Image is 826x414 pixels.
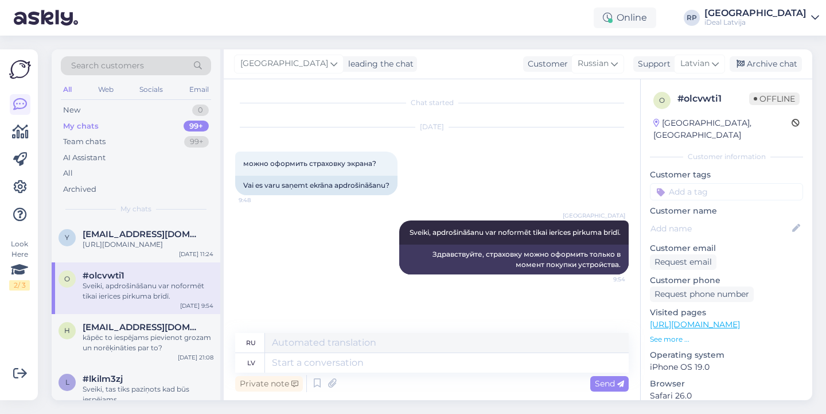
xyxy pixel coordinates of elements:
div: Vai es varu saņemt ekrāna apdrošināšanu? [235,176,398,195]
div: 2 / 3 [9,280,30,291]
div: Customer information [650,152,803,162]
div: iDeal Latvija [704,18,806,27]
div: kāpēc to iespējams pievienot grozam un norēķināties par to? [83,332,213,353]
span: l [65,378,69,386]
span: Latvian [680,57,710,70]
div: Support [633,58,671,70]
div: lv [247,353,255,373]
p: Browser [650,378,803,390]
p: Customer email [650,242,803,254]
span: #olcvwti1 [83,270,124,281]
span: o [64,274,70,283]
input: Add a tag [650,183,803,200]
span: Russian [578,57,609,70]
div: My chats [63,121,99,132]
span: 9:54 [582,275,625,284]
img: Askly Logo [9,59,31,80]
div: [GEOGRAPHIC_DATA] [704,9,806,18]
div: 99+ [184,121,209,132]
div: Team chats [63,136,106,148]
div: Sveiki, apdrošināšanu var noformēt tikai ierīces pirkuma brīdī. [83,281,213,301]
span: Offline [749,92,800,105]
div: ru [246,333,256,353]
div: Look Here [9,239,30,291]
div: AI Assistant [63,152,106,164]
input: Add name [650,222,790,235]
p: iPhone OS 19.0 [650,361,803,373]
div: Customer [523,58,568,70]
p: Customer phone [650,274,803,287]
div: RP [684,10,700,26]
div: Archive chat [730,56,802,72]
div: Web [96,82,116,97]
span: o [659,96,665,105]
span: #lkilm3zj [83,374,123,384]
div: 0 [192,105,209,116]
div: Chat started [235,98,629,108]
div: New [63,105,80,116]
span: h [64,326,70,335]
p: Operating system [650,349,803,361]
span: [GEOGRAPHIC_DATA] [563,211,625,220]
div: [URL][DOMAIN_NAME] [83,239,213,250]
a: [URL][DOMAIN_NAME] [650,319,740,330]
p: Customer name [650,205,803,217]
div: leading the chat [344,58,414,70]
p: See more ... [650,334,803,345]
div: Request email [650,254,716,270]
span: y [65,233,69,242]
p: Safari 26.0 [650,390,803,402]
span: 9:48 [239,196,282,204]
div: # olcvwti1 [677,92,749,106]
div: Online [594,7,656,28]
div: Email [187,82,211,97]
div: Здравствуйте, страховку можно оформить только в момент покупки устройства. [399,245,629,274]
div: [DATE] [235,122,629,132]
span: yuna123@hotmail.my [83,229,202,239]
div: [DATE] 21:08 [178,353,213,362]
div: All [61,82,74,97]
span: можно оформить страховку экрана? [243,159,376,168]
span: Search customers [71,60,144,72]
div: [DATE] 9:54 [180,301,213,310]
div: All [63,168,73,179]
div: Private note [235,376,303,392]
span: Send [595,378,624,389]
div: [DATE] 11:24 [179,250,213,258]
a: [GEOGRAPHIC_DATA]iDeal Latvija [704,9,819,27]
span: Sveiki, apdrošināšanu var noformēt tikai ierīces pirkuma brīdī. [410,228,621,237]
span: haraldsfil@gmail.com [83,322,202,332]
p: Customer tags [650,169,803,181]
div: Sveiki, tas tiks paziņots kad būs iespējams . [83,384,213,405]
span: My chats [120,204,151,214]
div: 99+ [184,136,209,148]
div: [GEOGRAPHIC_DATA], [GEOGRAPHIC_DATA] [653,117,792,141]
p: Visited pages [650,307,803,319]
span: [GEOGRAPHIC_DATA] [240,57,328,70]
div: Archived [63,184,96,195]
div: Request phone number [650,287,754,302]
div: Socials [137,82,165,97]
